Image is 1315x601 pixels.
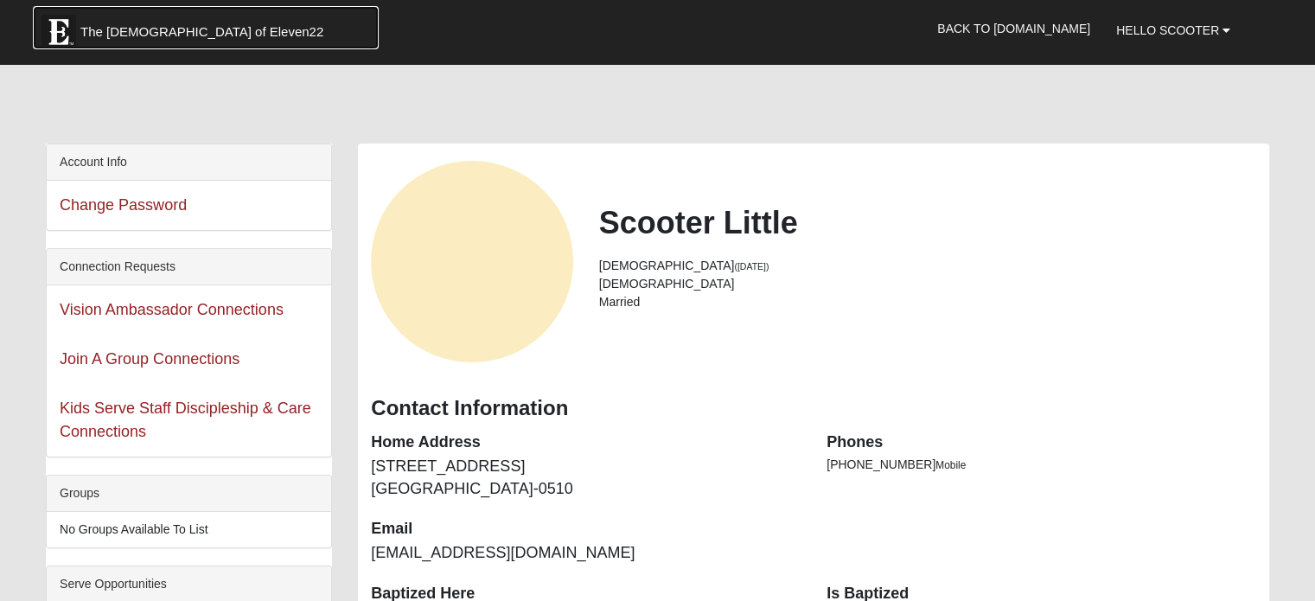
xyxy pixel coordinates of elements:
[599,293,1256,311] li: Married
[371,396,1256,421] h3: Contact Information
[827,456,1256,474] li: [PHONE_NUMBER]
[47,144,331,181] div: Account Info
[33,6,379,49] a: The [DEMOGRAPHIC_DATA] of Eleven22
[60,350,239,368] a: Join A Group Connections
[734,261,769,272] small: ([DATE])
[827,432,1256,454] dt: Phones
[371,161,572,362] a: View Fullsize Photo
[41,15,76,49] img: Eleven22 logo
[599,204,1256,241] h2: Scooter Little
[599,257,1256,275] li: [DEMOGRAPHIC_DATA]
[599,275,1256,293] li: [DEMOGRAPHIC_DATA]
[60,196,187,214] a: Change Password
[1103,9,1243,52] a: Hello Scooter
[371,518,801,540] dt: Email
[924,7,1103,50] a: Back to [DOMAIN_NAME]
[60,400,311,440] a: Kids Serve Staff Discipleship & Care Connections
[371,432,801,454] dt: Home Address
[60,301,284,318] a: Vision Ambassador Connections
[1116,23,1219,37] span: Hello Scooter
[47,476,331,512] div: Groups
[47,249,331,285] div: Connection Requests
[371,542,801,565] dd: [EMAIL_ADDRESS][DOMAIN_NAME]
[80,23,323,41] span: The [DEMOGRAPHIC_DATA] of Eleven22
[935,459,966,471] span: Mobile
[371,456,801,500] dd: [STREET_ADDRESS] [GEOGRAPHIC_DATA]-0510
[47,512,331,547] li: No Groups Available To List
